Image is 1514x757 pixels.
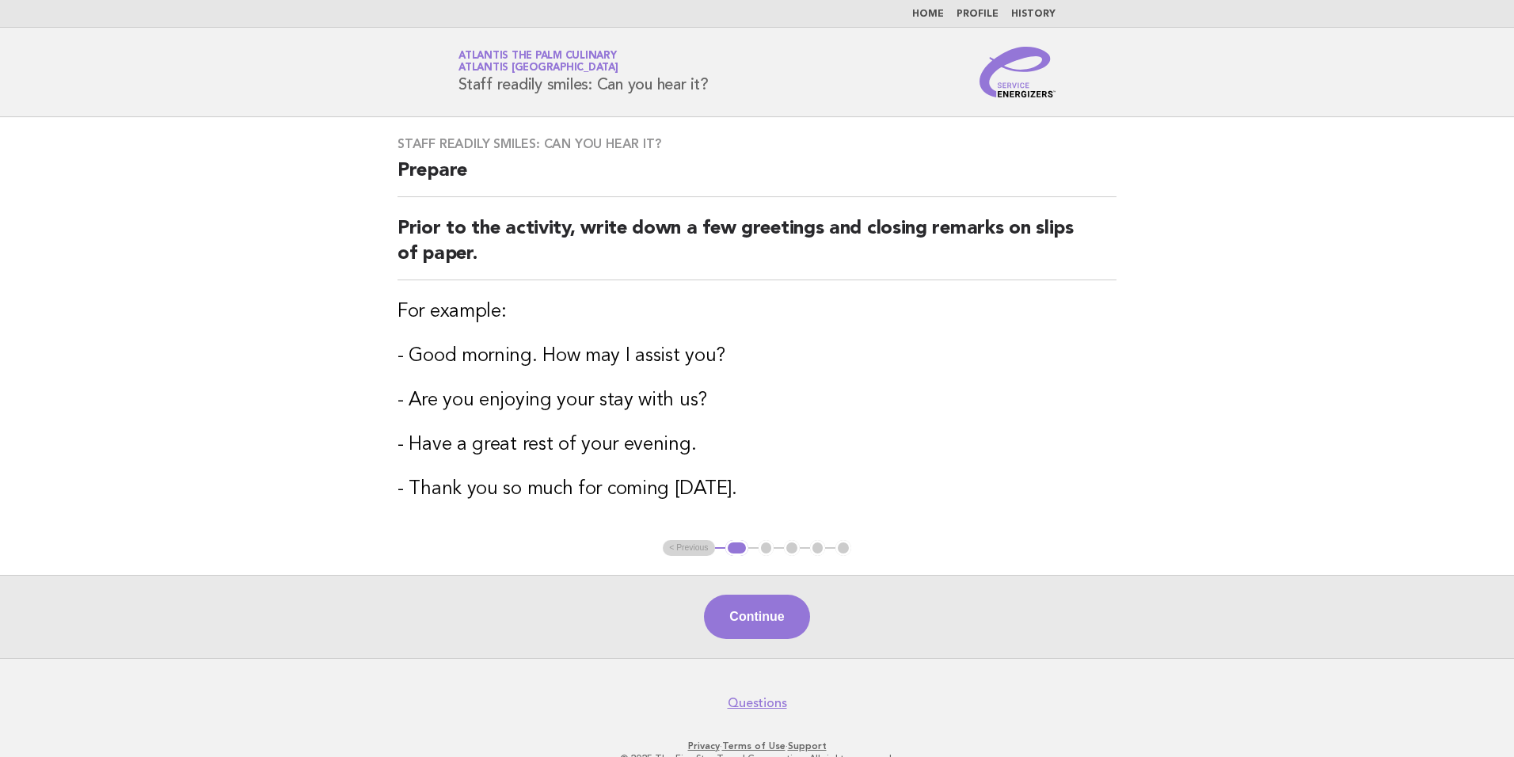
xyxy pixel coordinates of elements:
[704,595,809,639] button: Continue
[398,344,1116,369] h3: - Good morning. How may I assist you?
[788,740,827,751] a: Support
[912,10,944,19] a: Home
[458,51,618,73] a: Atlantis The Palm CulinaryAtlantis [GEOGRAPHIC_DATA]
[398,216,1116,280] h2: Prior to the activity, write down a few greetings and closing remarks on slips of paper.
[398,158,1116,197] h2: Prepare
[722,740,786,751] a: Terms of Use
[957,10,999,19] a: Profile
[688,740,720,751] a: Privacy
[398,299,1116,325] h3: For example:
[458,51,709,93] h1: Staff readily smiles: Can you hear it?
[398,477,1116,502] h3: - Thank you so much for coming [DATE].
[398,432,1116,458] h3: - Have a great rest of your evening.
[272,740,1242,752] p: · ·
[458,63,618,74] span: Atlantis [GEOGRAPHIC_DATA]
[1011,10,1056,19] a: History
[398,136,1116,152] h3: Staff readily smiles: Can you hear it?
[728,695,787,711] a: Questions
[980,47,1056,97] img: Service Energizers
[398,388,1116,413] h3: - Are you enjoying your stay with us?
[725,540,748,556] button: 1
